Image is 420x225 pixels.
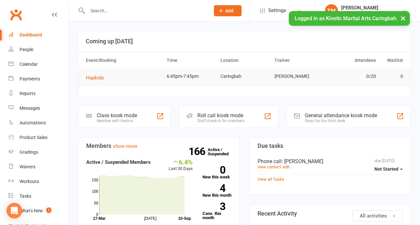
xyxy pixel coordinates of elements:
div: Waivers [20,164,35,169]
strong: 0 [203,165,225,175]
div: Roll call kiosk mode [197,112,245,119]
a: view contact [258,164,281,169]
div: Tasks [20,193,31,199]
a: Product Sales [8,130,69,145]
div: Payments [20,76,40,81]
a: Calendar [8,57,69,72]
a: What's New1 [8,204,69,218]
a: show more [113,143,137,149]
div: [PERSON_NAME] [341,5,402,11]
div: Dashboard [20,32,42,37]
div: Gradings [20,149,38,155]
div: TM [325,4,338,17]
div: Messages [20,105,40,111]
span: All activities [360,213,387,219]
strong: 166 [189,147,208,156]
a: Messages [8,101,69,116]
a: 166Active / Suspended [208,143,236,161]
a: Dashboard [8,28,69,42]
strong: 4 [203,183,225,193]
a: People [8,42,69,57]
a: Waivers [8,160,69,174]
div: Open Intercom Messenger [7,203,22,218]
a: Tasks [8,189,69,204]
button: Not Started [374,163,403,175]
a: 0New this week [203,166,231,179]
td: 0/20 [325,69,379,84]
span: 1 [46,207,51,213]
input: Search... [86,6,206,15]
div: Great for the front desk [305,119,377,123]
button: Add [214,5,242,16]
a: edit [283,164,289,169]
strong: Active / Suspended Members [86,159,151,165]
th: Attendees [325,52,379,69]
div: Member self check-in [97,119,137,123]
strong: 3 [203,202,225,211]
div: Product Sales [20,135,48,140]
div: Calendar [20,62,38,67]
span: Not Started [374,166,399,172]
th: Event/Booking [83,52,164,69]
div: Workouts [20,179,39,184]
span: Hapkido [86,75,104,81]
div: Last 30 Days [169,158,193,172]
a: View all Tasks [258,177,284,182]
div: Kinetic Martial Arts Caringbah [341,11,402,17]
a: Gradings [8,145,69,160]
h3: Recent Activity [258,210,403,217]
h3: Coming up [DATE] [86,38,403,45]
a: Automations [8,116,69,130]
td: Caringbah [217,69,271,84]
h3: Due tasks [258,143,403,149]
div: Phone call [258,158,403,164]
a: Workouts [8,174,69,189]
a: 4New this month [203,184,231,197]
div: Reports [20,91,35,96]
th: Waitlist [379,52,406,69]
a: Reports [8,86,69,101]
a: Clubworx [8,7,24,23]
td: 6:45pm-7:45pm [164,69,217,84]
td: [PERSON_NAME] [272,69,325,84]
span: : [PERSON_NAME] [282,158,323,164]
h3: Members [86,143,231,149]
div: What's New [20,208,43,213]
th: Trainer [272,52,325,69]
button: All activities [352,210,403,221]
th: Time [164,52,217,69]
button: Hapkido [86,74,109,82]
td: 0 [379,69,406,84]
span: Settings [268,3,286,18]
div: People [20,47,33,52]
span: Logged in as Kinetic Martial Arts Caringbah. [295,15,398,21]
div: Class kiosk mode [97,112,137,119]
div: General attendance kiosk mode [305,112,377,119]
div: Automations [20,120,46,125]
button: × [397,11,409,25]
span: Add [225,8,233,13]
th: Location [217,52,271,69]
div: 6.4% [169,158,193,165]
a: Payments [8,72,69,86]
div: Staff check-in for members [197,119,245,123]
a: 3Canx. this month [203,203,231,220]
